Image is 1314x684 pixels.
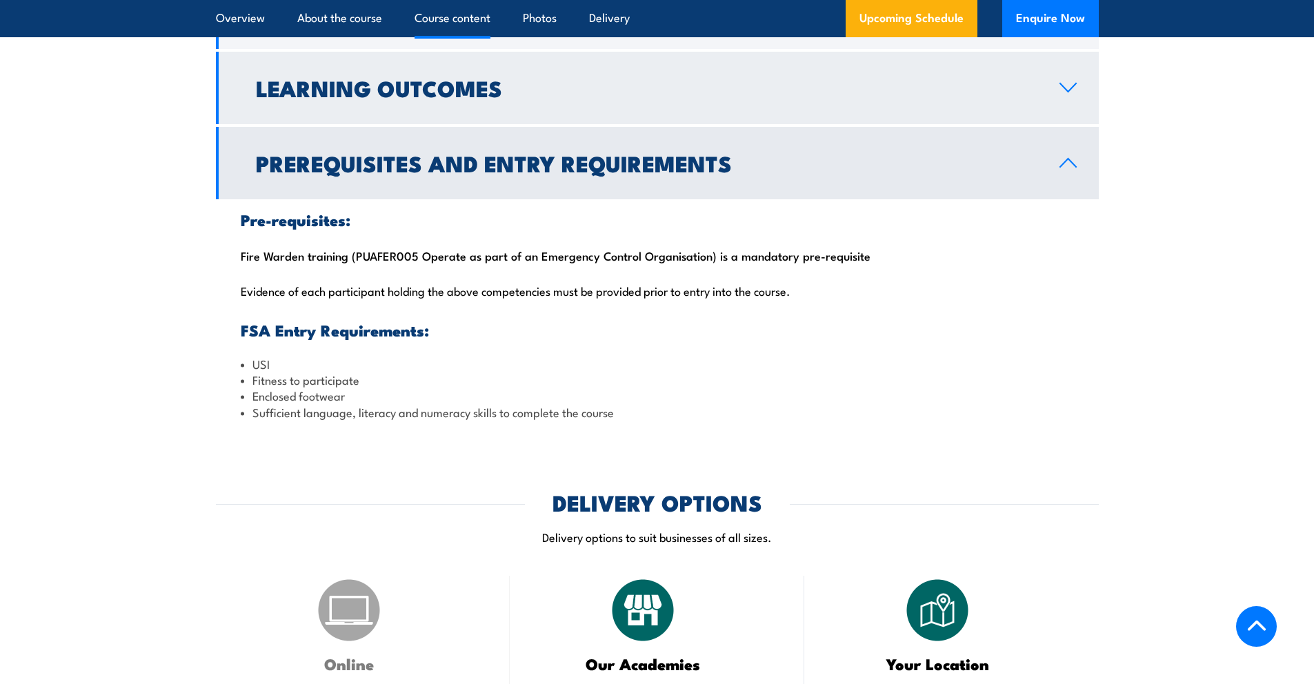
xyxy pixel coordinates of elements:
h2: Learning Outcomes [256,78,1037,97]
h3: FSA Entry Requirements: [241,322,1074,338]
li: Enclosed footwear [241,388,1074,403]
h3: Our Academies [544,656,742,672]
li: USI [241,356,1074,372]
div: Fire Warden training (PUAFER005 Operate as part of an Emergency Control Organisation) is a mandat... [216,199,1099,433]
h3: Pre-requisites: [241,212,1074,228]
li: Sufficient language, literacy and numeracy skills to complete the course [241,404,1074,420]
a: Learning Outcomes [216,52,1099,124]
h2: DELIVERY OPTIONS [553,492,762,512]
a: Prerequisites and Entry Requirements [216,127,1099,199]
p: Evidence of each participant holding the above competencies must be provided prior to entry into ... [241,283,1074,297]
h3: Online [250,656,448,672]
li: Fitness to participate [241,372,1074,388]
p: Delivery options to suit businesses of all sizes. [216,529,1099,545]
h2: Prerequisites and Entry Requirements [256,153,1037,172]
h3: Your Location [839,656,1037,672]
